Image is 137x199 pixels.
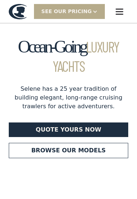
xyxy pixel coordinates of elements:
div: SEE Our Pricing [34,4,105,19]
h1: Ocean-Going [10,37,127,76]
a: Quote yours now [9,122,128,137]
a: home [9,4,30,19]
span: Luxury Yachts [53,38,119,75]
div: menu [111,3,128,20]
div: Selene has a 25 year tradition of building elegant, long-range cruising trawlers for active adven... [9,85,128,111]
a: Browse our models [9,143,128,158]
div: SEE Our Pricing [41,8,92,15]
